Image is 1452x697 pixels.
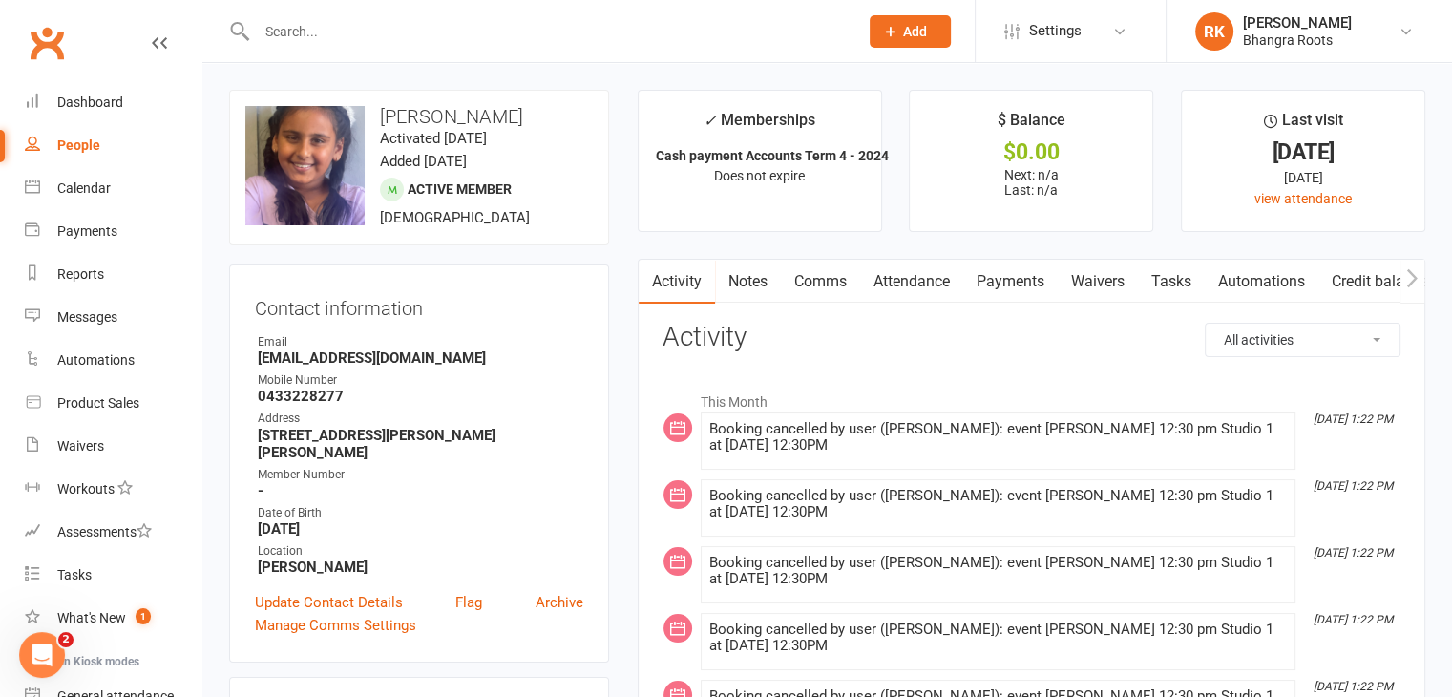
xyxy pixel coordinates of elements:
[998,108,1065,142] div: $ Balance
[1243,32,1352,49] div: Bhangra Roots
[709,421,1287,454] div: Booking cancelled by user ([PERSON_NAME]): event [PERSON_NAME] 12:30 pm Studio 1 at [DATE] 12:30PM
[25,554,201,597] a: Tasks
[380,209,530,226] span: [DEMOGRAPHIC_DATA]
[57,395,139,411] div: Product Sales
[258,427,583,461] strong: [STREET_ADDRESS][PERSON_NAME][PERSON_NAME]
[1314,680,1393,693] i: [DATE] 1:22 PM
[57,266,104,282] div: Reports
[927,167,1135,198] p: Next: n/a Last: n/a
[663,382,1400,412] li: This Month
[1318,260,1441,304] a: Credit balance
[25,253,201,296] a: Reports
[455,591,482,614] a: Flag
[1243,14,1352,32] div: [PERSON_NAME]
[258,349,583,367] strong: [EMAIL_ADDRESS][DOMAIN_NAME]
[1314,412,1393,426] i: [DATE] 1:22 PM
[25,511,201,554] a: Assessments
[57,610,126,625] div: What's New
[903,24,927,39] span: Add
[1314,613,1393,626] i: [DATE] 1:22 PM
[709,622,1287,654] div: Booking cancelled by user ([PERSON_NAME]): event [PERSON_NAME] 12:30 pm Studio 1 at [DATE] 12:30PM
[19,632,65,678] iframe: Intercom live chat
[57,438,104,454] div: Waivers
[57,567,92,582] div: Tasks
[860,260,963,304] a: Attendance
[57,137,100,153] div: People
[255,591,403,614] a: Update Contact Details
[258,410,583,428] div: Address
[781,260,860,304] a: Comms
[25,296,201,339] a: Messages
[709,555,1287,587] div: Booking cancelled by user ([PERSON_NAME]): event [PERSON_NAME] 12:30 pm Studio 1 at [DATE] 12:30PM
[408,181,512,197] span: Active member
[255,614,416,637] a: Manage Comms Settings
[927,142,1135,162] div: $0.00
[25,425,201,468] a: Waivers
[1199,167,1407,188] div: [DATE]
[258,371,583,390] div: Mobile Number
[258,504,583,522] div: Date of Birth
[25,339,201,382] a: Automations
[1314,479,1393,493] i: [DATE] 1:22 PM
[1314,546,1393,560] i: [DATE] 1:22 PM
[963,260,1058,304] a: Payments
[258,520,583,538] strong: [DATE]
[136,608,151,624] span: 1
[57,309,117,325] div: Messages
[1199,142,1407,162] div: [DATE]
[245,106,365,225] img: image1740800671.png
[663,323,1400,352] h3: Activity
[245,106,593,127] h3: [PERSON_NAME]
[1058,260,1138,304] a: Waivers
[1264,108,1343,142] div: Last visit
[1029,10,1082,53] span: Settings
[25,210,201,253] a: Payments
[709,488,1287,520] div: Booking cancelled by user ([PERSON_NAME]): event [PERSON_NAME] 12:30 pm Studio 1 at [DATE] 12:30PM
[57,481,115,496] div: Workouts
[25,597,201,640] a: What's New1
[258,466,583,484] div: Member Number
[23,19,71,67] a: Clubworx
[57,180,111,196] div: Calendar
[25,167,201,210] a: Calendar
[536,591,583,614] a: Archive
[25,382,201,425] a: Product Sales
[25,124,201,167] a: People
[715,260,781,304] a: Notes
[704,112,716,130] i: ✓
[380,130,487,147] time: Activated [DATE]
[656,148,889,163] strong: Cash payment Accounts Term 4 - 2024
[258,333,583,351] div: Email
[57,524,152,539] div: Assessments
[1205,260,1318,304] a: Automations
[1195,12,1233,51] div: RK
[870,15,951,48] button: Add
[25,81,201,124] a: Dashboard
[58,632,74,647] span: 2
[639,260,715,304] a: Activity
[258,388,583,405] strong: 0433228277
[258,559,583,576] strong: [PERSON_NAME]
[1138,260,1205,304] a: Tasks
[380,153,467,170] time: Added [DATE]
[57,223,117,239] div: Payments
[25,468,201,511] a: Workouts
[1254,191,1352,206] a: view attendance
[258,542,583,560] div: Location
[57,95,123,110] div: Dashboard
[258,482,583,499] strong: -
[704,108,815,143] div: Memberships
[255,290,583,319] h3: Contact information
[714,168,805,183] span: Does not expire
[57,352,135,368] div: Automations
[251,18,845,45] input: Search...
